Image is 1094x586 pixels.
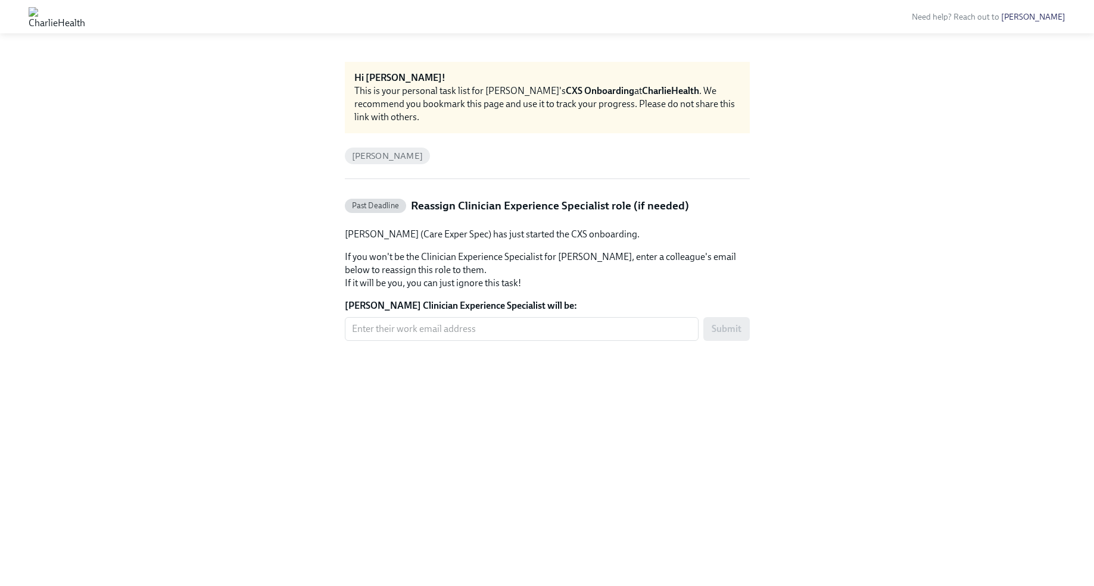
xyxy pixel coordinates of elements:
[345,198,750,218] a: Past DeadlineReassign Clinician Experience Specialist role (if needed)
[345,201,407,210] span: Past Deadline
[345,299,750,312] label: [PERSON_NAME] Clinician Experience Specialist will be:
[354,72,445,83] strong: Hi [PERSON_NAME]!
[912,12,1065,22] span: Need help? Reach out to
[411,198,689,214] h5: Reassign Clinician Experience Specialist role (if needed)
[345,152,431,161] span: [PERSON_NAME]
[345,228,750,241] p: [PERSON_NAME] (Care Exper Spec) has just started the CXS onboarding.
[354,84,740,124] div: This is your personal task list for [PERSON_NAME]'s at . We recommend you bookmark this page and ...
[345,317,699,341] input: Enter their work email address
[1001,12,1065,22] a: [PERSON_NAME]
[345,250,750,290] p: If you won't be the Clinician Experience Specialist for [PERSON_NAME], enter a colleague's email ...
[642,85,699,96] strong: CharlieHealth
[29,7,85,26] img: CharlieHealth
[566,85,634,96] strong: CXS Onboarding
